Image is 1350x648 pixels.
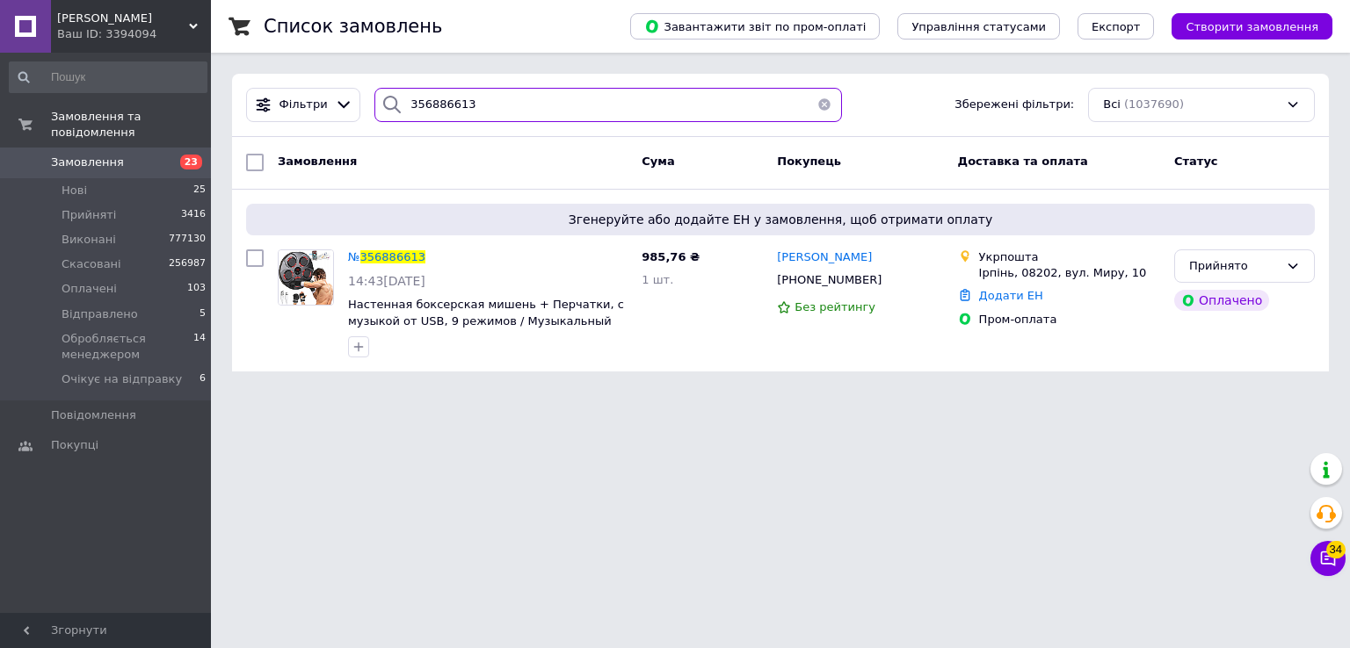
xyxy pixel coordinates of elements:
[348,298,624,343] a: Настенная боксерская мишень + Перчатки, с музыкой от USB, 9 режимов / Музыкальный тренажер для бокса
[979,312,1160,328] div: Пром-оплата
[348,250,425,263] a: №356886613
[1078,13,1155,40] button: Експорт
[278,249,334,306] a: Фото товару
[958,155,1088,168] span: Доставка та оплата
[57,26,211,42] div: Ваш ID: 3394094
[62,281,117,297] span: Оплачені
[1174,155,1218,168] span: Статус
[62,371,182,387] span: Очікує на відправку
[62,256,121,272] span: Скасовані
[348,274,425,288] span: 14:43[DATE]
[169,232,206,248] span: 777130
[348,250,360,263] span: №
[1310,541,1346,576] button: Чат з покупцем34
[181,207,206,223] span: 3416
[979,249,1160,265] div: Укрпошта
[1186,20,1318,33] span: Створити замовлення
[642,273,673,286] span: 1 шт.
[1172,13,1332,40] button: Створити замовлення
[1189,257,1279,276] div: Прийнято
[51,155,124,170] span: Замовлення
[1103,97,1121,113] span: Всі
[279,250,333,305] img: Фото товару
[1124,97,1184,111] span: (1037690)
[911,20,1046,33] span: Управління статусами
[954,97,1074,113] span: Збережені фільтри:
[51,437,98,453] span: Покупці
[642,250,700,263] span: 985,76 ₴
[187,281,206,297] span: 103
[642,155,674,168] span: Cума
[630,13,880,40] button: Завантажити звіт по пром-оплаті
[62,232,116,248] span: Виконані
[278,155,357,168] span: Замовлення
[57,11,189,26] span: HUGO
[777,273,882,286] span: [PHONE_NUMBER]
[9,61,207,93] input: Пошук
[1326,537,1346,555] span: 34
[979,265,1160,281] div: Ірпінь, 08202, вул. Миру, 10
[777,155,841,168] span: Покупець
[193,331,206,363] span: 14
[795,300,875,313] span: Без рейтингу
[1154,19,1332,32] a: Створити замовлення
[200,371,206,387] span: 6
[51,407,136,423] span: Повідомлення
[1092,20,1141,33] span: Експорт
[200,306,206,322] span: 5
[62,183,87,198] span: Нові
[360,250,425,263] span: 356886613
[777,250,872,263] span: [PERSON_NAME]
[193,183,206,198] span: 25
[1174,290,1269,311] div: Оплачено
[51,109,211,140] span: Замовлення та повідомлення
[253,211,1308,228] span: Згенеруйте або додайте ЕН у замовлення, щоб отримати оплату
[180,155,202,169] span: 23
[979,289,1043,302] a: Додати ЕН
[374,88,842,122] input: Пошук за номером замовлення, ПІБ покупця, номером телефону, Email, номером накладної
[897,13,1060,40] button: Управління статусами
[279,97,328,113] span: Фільтри
[644,18,866,34] span: Завантажити звіт по пром-оплаті
[169,256,206,272] span: 256987
[264,16,442,37] h1: Список замовлень
[807,88,842,122] button: Очистить
[62,331,193,363] span: Обробляється менеджером
[62,306,138,322] span: Відправлено
[777,249,872,266] a: [PERSON_NAME]
[62,207,116,223] span: Прийняті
